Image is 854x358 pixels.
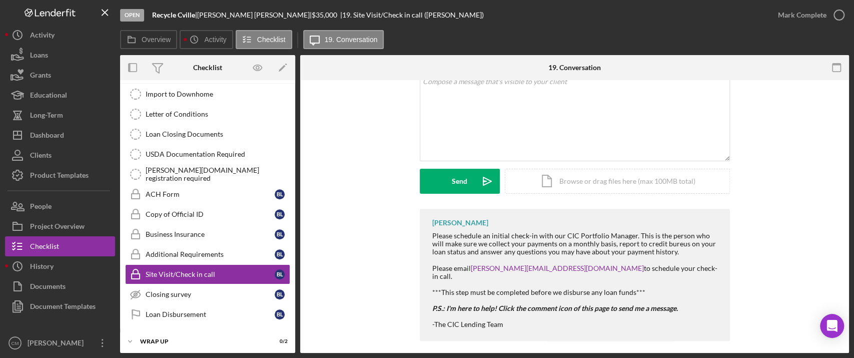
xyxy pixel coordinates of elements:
div: Closing survey [146,290,275,298]
div: Please schedule an initial check-in with our CIC Portfolio Manager. This is the person who will m... [432,232,720,256]
div: History [30,256,54,279]
button: Document Templates [5,296,115,316]
div: Business Insurance [146,230,275,238]
div: 19. Conversation [548,64,601,72]
div: ***This step must be completed before we disburse any loan funds*** [432,288,720,296]
a: Business InsuranceBL [125,224,290,244]
button: Checklist [5,236,115,256]
button: Project Overview [5,216,115,236]
a: USDA Documentation Required [125,144,290,164]
div: Documents [30,276,66,299]
button: Documents [5,276,115,296]
div: Grants [30,65,51,88]
div: [PERSON_NAME][DOMAIN_NAME] registration required [146,166,290,182]
button: CM[PERSON_NAME] [5,333,115,353]
div: Clients [30,145,52,168]
div: Checklist [193,64,222,72]
a: [PERSON_NAME][EMAIL_ADDRESS][DOMAIN_NAME] [471,264,644,272]
div: B L [275,269,285,279]
div: Project Overview [30,216,85,239]
div: Product Templates [30,165,89,188]
button: Checklist [236,30,292,49]
button: Loans [5,45,115,65]
button: 19. Conversation [303,30,384,49]
div: Import to Downhome [146,90,290,98]
div: Please email to schedule your check-in call. [432,264,720,280]
button: Mark Complete [768,5,849,25]
div: Letter of Conditions [146,110,290,118]
button: Activity [180,30,233,49]
div: B L [275,189,285,199]
a: Closing surveyBL [125,284,290,304]
div: Send [452,169,467,194]
div: | 19. Site Visit/Check in call ([PERSON_NAME]) [340,11,484,19]
div: WRAP UP [140,338,263,344]
a: Site Visit/Check in callBL [125,264,290,284]
a: Loan DisbursementBL [125,304,290,324]
button: Grants [5,65,115,85]
button: Clients [5,145,115,165]
button: Product Templates [5,165,115,185]
a: Additional RequirementsBL [125,244,290,264]
button: People [5,196,115,216]
div: Open [120,9,144,22]
label: Checklist [257,36,286,44]
button: Educational [5,85,115,105]
label: Overview [142,36,171,44]
button: Overview [120,30,177,49]
button: Send [420,169,500,194]
div: Dashboard [30,125,64,148]
span: $35,000 [312,11,337,19]
div: B L [275,249,285,259]
div: People [30,196,52,219]
div: Loans [30,45,48,68]
a: Loan Closing Documents [125,124,290,144]
text: CM [12,340,19,346]
div: Mark Complete [778,5,826,25]
div: Educational [30,85,67,108]
div: Open Intercom Messenger [820,314,844,338]
div: B L [275,289,285,299]
div: Site Visit/Check in call [146,270,275,278]
div: Additional Requirements [146,250,275,258]
div: ACH Form [146,190,275,198]
a: ACH FormBL [125,184,290,204]
div: USDA Documentation Required [146,150,290,158]
div: | [152,11,197,19]
div: B L [275,209,285,219]
a: Copy of Official IDBL [125,204,290,224]
div: B L [275,309,285,319]
button: Long-Term [5,105,115,125]
div: Loan Closing Documents [146,130,290,138]
a: [PERSON_NAME][DOMAIN_NAME] registration required [125,164,290,184]
label: Activity [204,36,226,44]
div: [PERSON_NAME] [PERSON_NAME] | [197,11,312,19]
div: Copy of Official ID [146,210,275,218]
button: Dashboard [5,125,115,145]
a: Import to Downhome [125,84,290,104]
button: Activity [5,25,115,45]
div: 0 / 2 [270,338,288,344]
div: Long-Term [30,105,63,128]
button: History [5,256,115,276]
em: P.S.: I'm here to help! Click the comment icon of this page to send me a message. [432,304,678,312]
div: B L [275,229,285,239]
div: Activity [30,25,55,48]
div: [PERSON_NAME] [25,333,90,355]
a: Letter of Conditions [125,104,290,124]
div: Loan Disbursement [146,310,275,318]
label: 19. Conversation [325,36,378,44]
div: Document Templates [30,296,96,319]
